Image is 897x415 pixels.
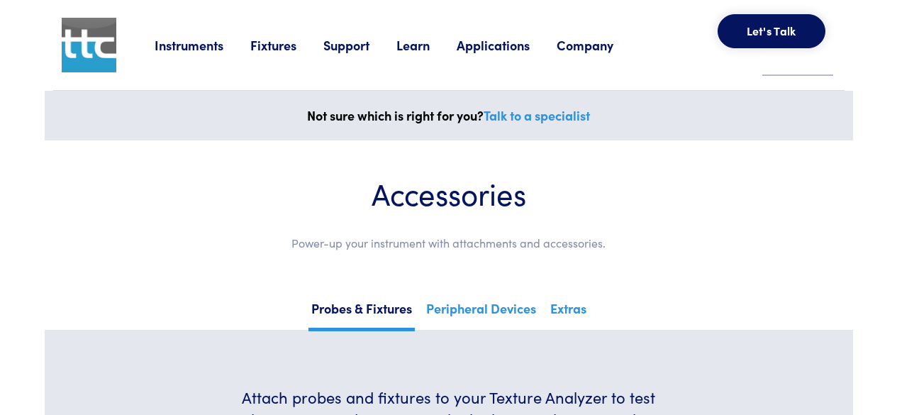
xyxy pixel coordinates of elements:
[718,14,825,48] button: Let's Talk
[87,175,810,212] h1: Accessories
[547,297,589,328] a: Extras
[62,18,116,72] img: ttc_logo_1x1_v1.0.png
[308,297,415,331] a: Probes & Fixtures
[323,36,396,54] a: Support
[53,105,845,126] p: Not sure which is right for you?
[457,36,557,54] a: Applications
[87,234,810,253] p: Power-up your instrument with attachments and accessories.
[423,297,539,328] a: Peripheral Devices
[557,36,640,54] a: Company
[396,36,457,54] a: Learn
[484,106,590,124] a: Talk to a specialist
[250,36,323,54] a: Fixtures
[155,36,250,54] a: Instruments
